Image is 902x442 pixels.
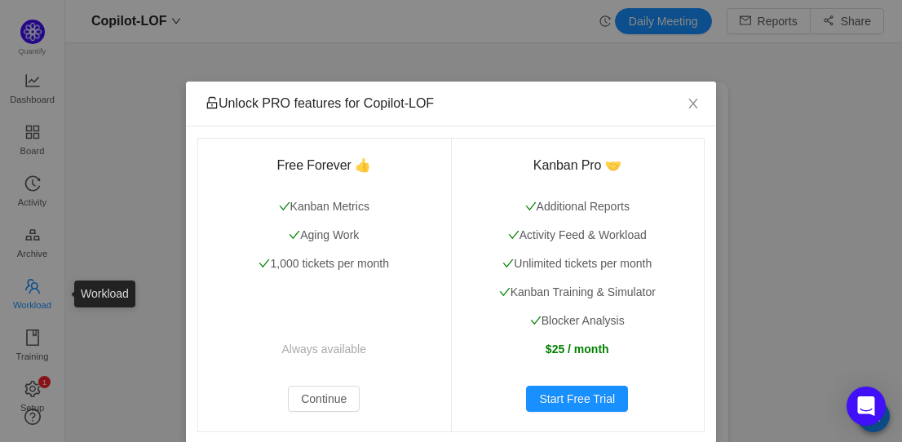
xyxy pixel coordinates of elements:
i: icon: unlock [206,96,219,109]
button: Continue [288,386,360,412]
p: Unlimited tickets per month [471,255,685,272]
i: icon: check [508,229,520,241]
strong: $25 / month [546,343,609,356]
i: icon: check [525,201,537,212]
div: Open Intercom Messenger [847,387,886,426]
p: Blocker Analysis [471,312,685,329]
i: icon: check [289,229,300,241]
h3: Free Forever 👍 [217,157,431,174]
i: icon: check [530,315,542,326]
p: Aging Work [217,227,431,244]
i: icon: check [259,258,270,269]
i: icon: check [502,258,514,269]
span: Unlock PRO features for Copilot-LOF [206,96,434,110]
p: Kanban Metrics [217,198,431,215]
p: Additional Reports [471,198,685,215]
p: Kanban Training & Simulator [471,284,685,301]
h3: Kanban Pro 🤝 [471,157,685,174]
i: icon: check [499,286,511,298]
button: Close [670,82,716,127]
i: icon: close [687,97,700,110]
p: Activity Feed & Workload [471,227,685,244]
button: Start Free Trial [526,386,628,412]
i: icon: check [279,201,290,212]
p: Always available [217,341,431,358]
span: 1,000 tickets per month [259,257,389,270]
